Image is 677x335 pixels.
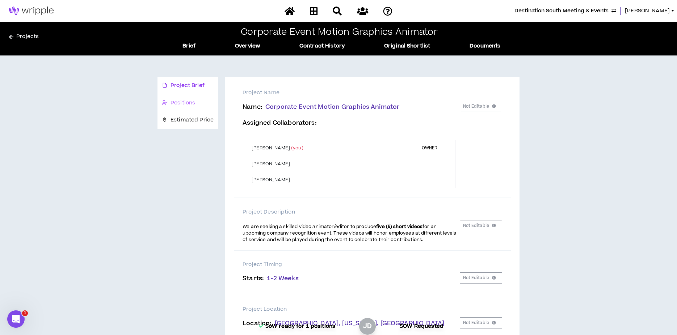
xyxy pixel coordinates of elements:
p: Assigned Collaborators : [243,120,459,127]
span: Positions [171,99,195,107]
a: Projects [9,33,165,44]
a: Documents [470,42,500,50]
td: [PERSON_NAME] [247,140,413,156]
span: for an upcoming company recognition event. These videos will honor employees at different levels ... [243,223,456,243]
span: (you) [291,145,303,151]
p: Starts : [243,275,459,282]
a: Original Shortlist [384,42,430,50]
td: [PERSON_NAME] [247,156,413,172]
span: Corporate Event Motion Graphics Animator [265,103,399,111]
strong: five (5) short videos [376,223,422,230]
div: JD [363,323,372,330]
a: Overview [235,42,260,50]
p: Name : [243,104,459,111]
p: Project Timing [243,261,502,269]
a: Contract History [299,42,345,50]
span: Not Editable [463,104,489,109]
p: SOW Requested [400,322,443,330]
p: SoW ready for 1 positions [259,322,336,330]
span: Not Editable [463,223,489,228]
span: 1 [22,310,28,316]
button: Destination South Meeting & Events [514,7,616,15]
span: Destination South Meeting & Events [514,7,609,15]
span: Project Brief [171,82,205,90]
span: Estimated Price [171,116,214,124]
p: Project Location [243,305,502,313]
p: Project Description [243,208,502,216]
td: [PERSON_NAME] [247,172,413,188]
a: Brief [182,42,196,50]
span: [PERSON_NAME] [625,7,670,15]
h2: Corporate Event Motion Graphics Animator [241,27,438,38]
span: We are seeking a skilled video animator/editor to produce [243,223,376,230]
p: Project Name [243,89,502,97]
iframe: Intercom live chat [7,310,25,328]
span: Not Editable [463,276,489,280]
span: 1-2 Weeks [267,274,298,283]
